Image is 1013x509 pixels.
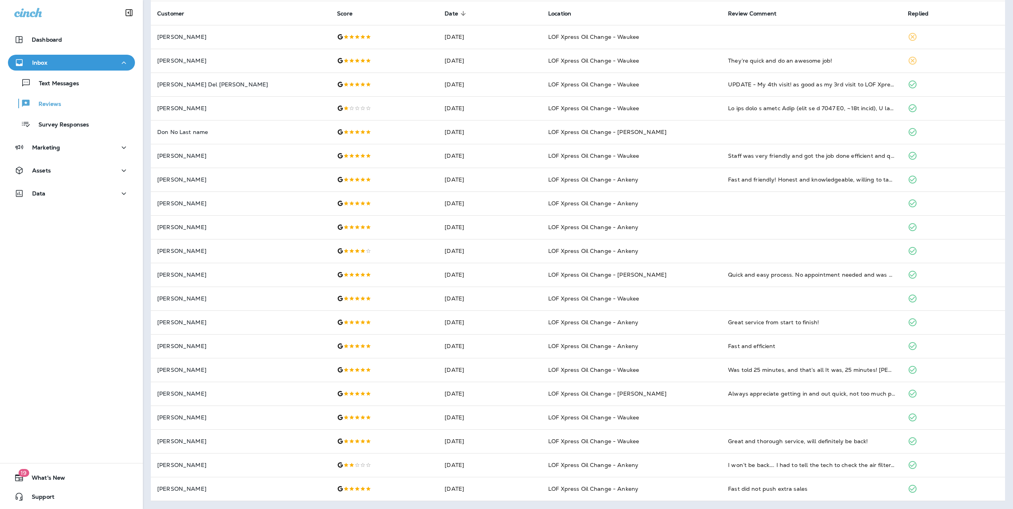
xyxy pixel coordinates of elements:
[438,168,542,191] td: [DATE]
[728,10,776,17] span: Review Comment
[157,390,324,397] p: [PERSON_NAME]
[548,81,639,88] span: LOF Xpress Oil Change - Waukee
[438,429,542,453] td: [DATE]
[438,49,542,73] td: [DATE]
[548,105,639,112] span: LOF Xpress Oil Change - Waukee
[908,10,939,17] span: Replied
[438,406,542,429] td: [DATE]
[728,152,895,160] div: Staff was very friendly and got the job done efficient and quick
[728,104,895,112] div: If you have a newer Audi (mine is a 2021 Q5, ~60k miles), I strongly recommend avoiding this plac...
[32,190,46,197] p: Data
[548,414,639,421] span: LOF Xpress Oil Change - Waukee
[157,438,324,444] p: [PERSON_NAME]
[157,272,324,278] p: [PERSON_NAME]
[32,59,47,66] p: Inbox
[157,10,195,17] span: Customer
[157,129,324,135] p: Don No Last name
[157,105,324,111] p: [PERSON_NAME]
[728,390,895,398] div: Always appreciate getting in and out quick, not too much pressure for the “extras,” and the happy...
[908,10,928,17] span: Replied
[438,239,542,263] td: [DATE]
[24,475,65,484] span: What's New
[548,390,666,397] span: LOF Xpress Oil Change - [PERSON_NAME]
[548,224,638,231] span: LOF Xpress Oil Change - Ankeny
[728,57,895,65] div: They’re quick and do an awesome job!
[548,319,638,326] span: LOF Xpress Oil Change - Ankeny
[728,461,895,469] div: I won’t be back…. I had to tell the tech to check the air filter, I had to tell the tech to check...
[438,120,542,144] td: [DATE]
[157,81,324,88] p: [PERSON_NAME] Del [PERSON_NAME]
[548,247,638,254] span: LOF Xpress Oil Change - Ankeny
[728,437,895,445] div: Great and thorough service, will definitely be back!
[728,342,895,350] div: Fast and efficient
[32,167,51,174] p: Assets
[157,248,324,254] p: [PERSON_NAME]
[438,477,542,501] td: [DATE]
[728,366,895,374] div: Was told 25 minutes, and that’s all It was, 25 minutes! Logan was super friendly and communicated...
[31,121,89,129] p: Survey Responses
[438,25,542,49] td: [DATE]
[548,461,638,469] span: LOF Xpress Oil Change - Ankeny
[445,10,458,17] span: Date
[548,271,666,278] span: LOF Xpress Oil Change - [PERSON_NAME]
[548,366,639,373] span: LOF Xpress Oil Change - Waukee
[438,453,542,477] td: [DATE]
[438,287,542,310] td: [DATE]
[438,334,542,358] td: [DATE]
[157,200,324,207] p: [PERSON_NAME]
[438,358,542,382] td: [DATE]
[438,144,542,168] td: [DATE]
[728,10,787,17] span: Review Comment
[157,343,324,349] p: [PERSON_NAME]
[548,438,639,445] span: LOF Xpress Oil Change - Waukee
[8,75,135,91] button: Text Messages
[8,140,135,155] button: Marketing
[32,144,60,151] p: Marketing
[728,485,895,493] div: Fast did not push extra sales
[24,494,54,503] span: Support
[18,469,29,477] span: 19
[728,271,895,279] div: Quick and easy process. No appointment needed and was able to drive right up and got taken care o...
[548,128,666,136] span: LOF Xpress Oil Change - [PERSON_NAME]
[8,32,135,48] button: Dashboard
[8,470,135,486] button: 19What's New
[548,295,639,302] span: LOF Xpress Oil Change - Waukee
[157,57,324,64] p: [PERSON_NAME]
[438,96,542,120] td: [DATE]
[438,215,542,239] td: [DATE]
[157,34,324,40] p: [PERSON_NAME]
[728,318,895,326] div: Great service from start to finish!
[445,10,468,17] span: Date
[157,295,324,302] p: [PERSON_NAME]
[157,10,184,17] span: Customer
[337,10,352,17] span: Score
[438,263,542,287] td: [DATE]
[8,489,135,505] button: Support
[157,414,324,421] p: [PERSON_NAME]
[337,10,363,17] span: Score
[157,319,324,325] p: [PERSON_NAME]
[32,36,62,43] p: Dashboard
[157,153,324,159] p: [PERSON_NAME]
[548,485,638,492] span: LOF Xpress Oil Change - Ankeny
[438,73,542,96] td: [DATE]
[8,95,135,112] button: Reviews
[438,310,542,334] td: [DATE]
[548,10,582,17] span: Location
[548,152,639,159] span: LOF Xpress Oil Change - Waukee
[728,176,895,184] div: Fast and friendly! Honest and knowledgeable, willing to take extra time and explain about your ve...
[548,200,638,207] span: LOF Xpress Oil Change - Ankeny
[157,224,324,230] p: [PERSON_NAME]
[548,33,639,40] span: LOF Xpress Oil Change - Waukee
[8,186,135,201] button: Data
[157,367,324,373] p: [PERSON_NAME]
[157,486,324,492] p: [PERSON_NAME]
[548,57,639,64] span: LOF Xpress Oil Change - Waukee
[157,462,324,468] p: [PERSON_NAME]
[438,382,542,406] td: [DATE]
[8,55,135,71] button: Inbox
[438,191,542,215] td: [DATE]
[8,116,135,132] button: Survey Responses
[548,10,571,17] span: Location
[548,176,638,183] span: LOF Xpress Oil Change - Ankeny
